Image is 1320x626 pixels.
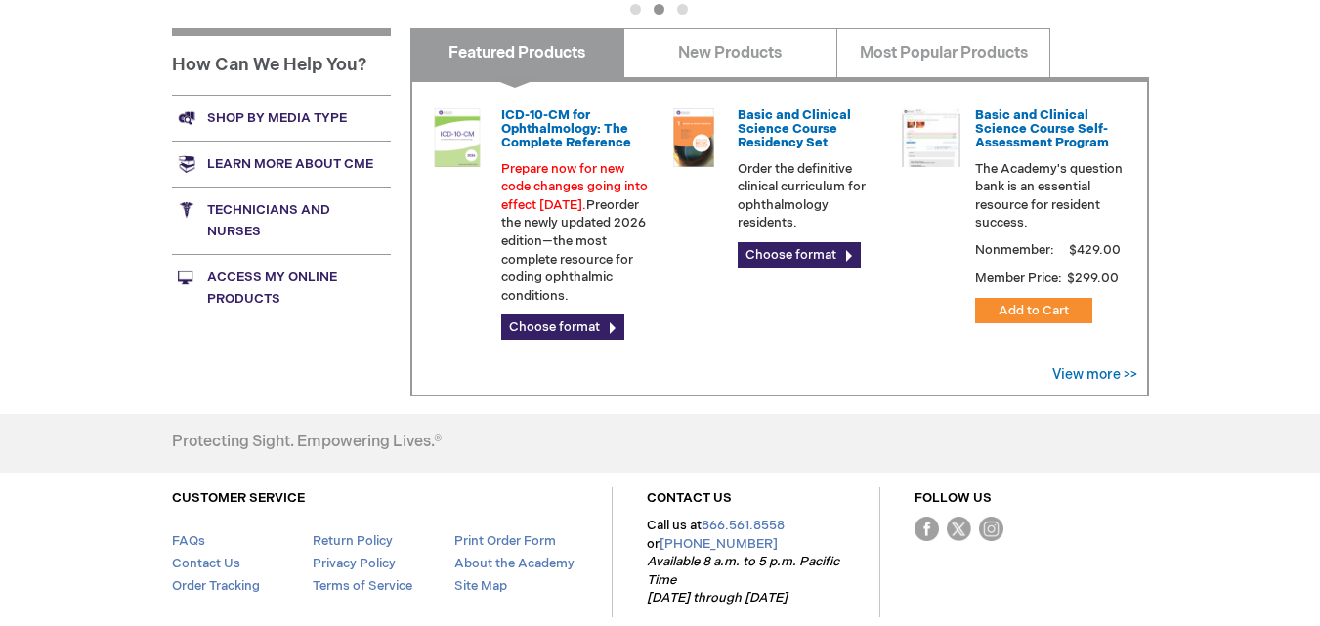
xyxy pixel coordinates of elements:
[660,536,778,552] a: [PHONE_NUMBER]
[172,141,391,187] a: Learn more about CME
[313,533,393,549] a: Return Policy
[313,578,412,594] a: Terms of Service
[947,517,971,541] img: Twitter
[902,108,960,167] img: bcscself_20.jpg
[501,160,650,306] p: Preorder the newly updated 2026 edition—the most complete resource for coding ophthalmic conditions.
[702,518,785,533] a: 866.561.8558
[664,108,723,167] img: 02850963u_47.png
[172,533,205,549] a: FAQs
[1052,366,1137,383] a: View more >>
[836,28,1050,77] a: Most Popular Products
[454,556,575,571] a: About the Academy
[647,490,732,506] a: CONTACT US
[410,28,624,77] a: Featured Products
[1066,242,1124,258] span: $429.00
[501,314,624,340] a: Choose format
[1065,271,1122,286] span: $299.00
[975,271,1062,286] strong: Member Price:
[654,4,664,15] button: 2 of 3
[915,517,939,541] img: Facebook
[172,187,391,254] a: Technicians and nurses
[979,517,1003,541] img: instagram
[647,554,839,605] em: Available 8 a.m. to 5 p.m. Pacific Time [DATE] through [DATE]
[975,160,1124,232] p: The Academy's question bank is an essential resource for resident success.
[172,95,391,141] a: Shop by media type
[623,28,837,77] a: New Products
[313,556,396,571] a: Privacy Policy
[647,517,845,607] p: Call us at or
[738,160,886,232] p: Order the definitive clinical curriculum for ophthalmology residents.
[999,303,1069,318] span: Add to Cart
[172,28,391,95] h1: How Can We Help You?
[677,4,688,15] button: 3 of 3
[454,533,556,549] a: Print Order Form
[501,107,631,151] a: ICD-10-CM for Ophthalmology: The Complete Reference
[172,578,260,594] a: Order Tracking
[915,490,992,506] a: FOLLOW US
[975,298,1092,323] button: Add to Cart
[975,238,1054,263] strong: Nonmember:
[172,254,391,321] a: Access My Online Products
[428,108,487,167] img: 0120008u_42.png
[454,578,507,594] a: Site Map
[501,161,648,213] font: Prepare now for new code changes going into effect [DATE].
[630,4,641,15] button: 1 of 3
[172,434,442,451] h4: Protecting Sight. Empowering Lives.®
[172,490,305,506] a: CUSTOMER SERVICE
[975,107,1109,151] a: Basic and Clinical Science Course Self-Assessment Program
[738,242,861,268] a: Choose format
[172,556,240,571] a: Contact Us
[738,107,851,151] a: Basic and Clinical Science Course Residency Set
